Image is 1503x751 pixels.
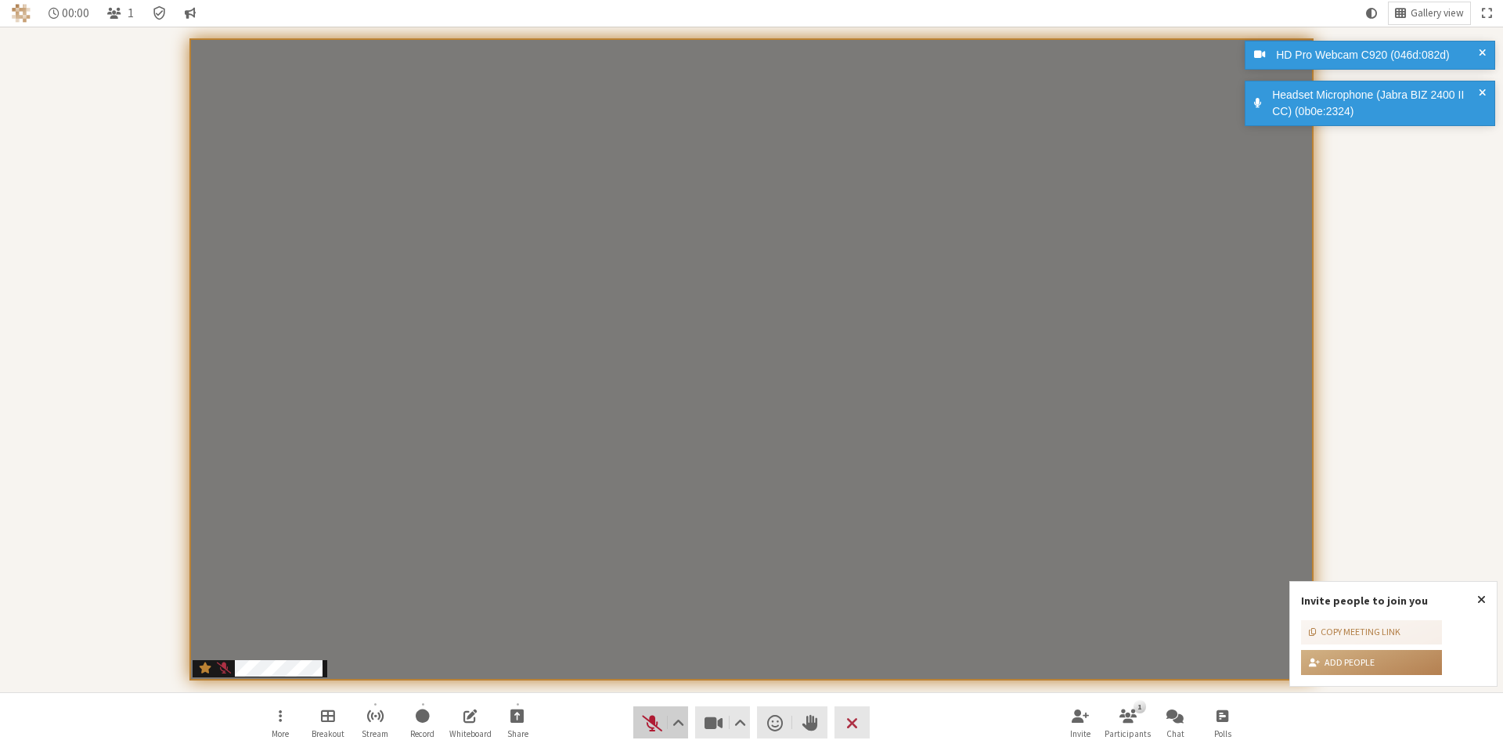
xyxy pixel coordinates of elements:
[401,702,445,744] button: Start recording
[1476,2,1498,24] button: Fullscreen
[1360,2,1383,24] button: Using system theme
[633,706,688,738] button: Unmute (Alt+A)
[668,706,687,738] button: Audio settings
[449,702,492,744] button: Open shared whiteboard
[730,706,750,738] button: Video setting
[1389,2,1470,24] button: Change layout
[410,729,434,738] span: Record
[496,702,539,744] button: Start sharing
[101,2,140,24] button: Open participant list
[834,706,870,738] button: End or leave meeting
[1070,729,1090,738] span: Invite
[449,729,492,738] span: Whiteboard
[1466,582,1497,618] button: Close popover
[146,2,173,24] div: Meeting details Encryption enabled
[1058,702,1102,744] button: Invite participants (Alt+I)
[62,6,89,20] span: 00:00
[362,729,388,738] span: Stream
[792,706,827,738] button: Raise hand
[1411,8,1464,20] span: Gallery view
[128,6,134,20] span: 1
[1214,729,1231,738] span: Polls
[1309,625,1400,639] div: Copy meeting link
[1106,702,1150,744] button: Open participant list
[1267,87,1484,120] div: Headset Microphone (Jabra BIZ 2400 II CC) (0b0e:2324)
[12,4,31,23] img: Iotum
[1301,650,1442,675] button: Add people
[1134,700,1145,713] div: 1
[1301,620,1442,645] button: Copy meeting link
[258,702,302,744] button: Open menu
[1301,594,1428,608] label: Invite people to join you
[42,2,96,24] div: Timer
[695,706,750,738] button: Stop video (Alt+V)
[272,729,289,738] span: More
[1271,47,1484,63] div: HD Pro Webcam C920 (046d:082d)
[757,706,792,738] button: Send a reaction
[1166,729,1184,738] span: Chat
[507,729,528,738] span: Share
[178,2,202,24] button: Conversation
[1105,729,1151,738] span: Participants
[312,729,344,738] span: Breakout
[1153,702,1197,744] button: Open chat
[306,702,350,744] button: Manage Breakout Rooms
[1201,702,1245,744] button: Open poll
[353,702,397,744] button: Start streaming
